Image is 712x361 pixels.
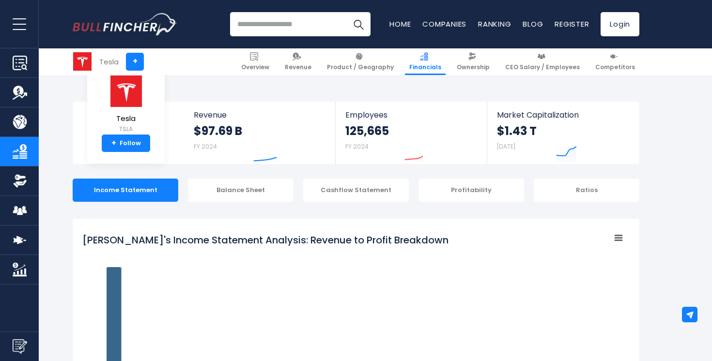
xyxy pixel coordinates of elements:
strong: $1.43 T [497,123,537,138]
a: Login [601,12,639,36]
strong: + [111,139,116,148]
span: Tesla [109,115,143,123]
a: Revenue $97.69 B FY 2024 [184,102,336,164]
small: TSLA [109,125,143,134]
a: Revenue [280,48,316,75]
a: Register [555,19,589,29]
small: [DATE] [497,142,515,150]
a: Employees 125,665 FY 2024 [336,102,486,164]
img: Bullfincher logo [73,13,177,35]
div: Cashflow Statement [303,179,409,202]
span: Product / Geography [327,63,394,71]
a: Product / Geography [323,48,398,75]
img: Ownership [13,174,27,188]
span: Overview [241,63,269,71]
button: Search [346,12,371,36]
a: Market Capitalization $1.43 T [DATE] [487,102,638,164]
strong: $97.69 B [194,123,242,138]
a: Companies [422,19,466,29]
img: TSLA logo [73,52,92,71]
div: Ratios [534,179,639,202]
a: Overview [237,48,274,75]
span: CEO Salary / Employees [505,63,580,71]
small: FY 2024 [345,142,369,150]
a: Blog [523,19,543,29]
a: Tesla TSLA [108,75,143,135]
img: TSLA logo [109,75,143,107]
span: Revenue [194,110,326,120]
a: + [126,53,144,71]
a: +Follow [102,135,150,152]
div: Balance Sheet [188,179,294,202]
a: Home [389,19,411,29]
tspan: [PERSON_NAME]'s Income Statement Analysis: Revenue to Profit Breakdown [82,233,449,247]
small: FY 2024 [194,142,217,150]
strong: 125,665 [345,123,389,138]
div: Tesla [99,56,119,67]
a: Financials [405,48,446,75]
span: Market Capitalization [497,110,629,120]
a: Ranking [478,19,511,29]
div: Profitability [418,179,524,202]
a: Go to homepage [73,13,177,35]
a: Ownership [452,48,494,75]
span: Employees [345,110,477,120]
a: Competitors [591,48,639,75]
a: CEO Salary / Employees [501,48,584,75]
div: Income Statement [73,179,178,202]
span: Revenue [285,63,311,71]
span: Financials [409,63,441,71]
span: Competitors [595,63,635,71]
span: Ownership [457,63,490,71]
